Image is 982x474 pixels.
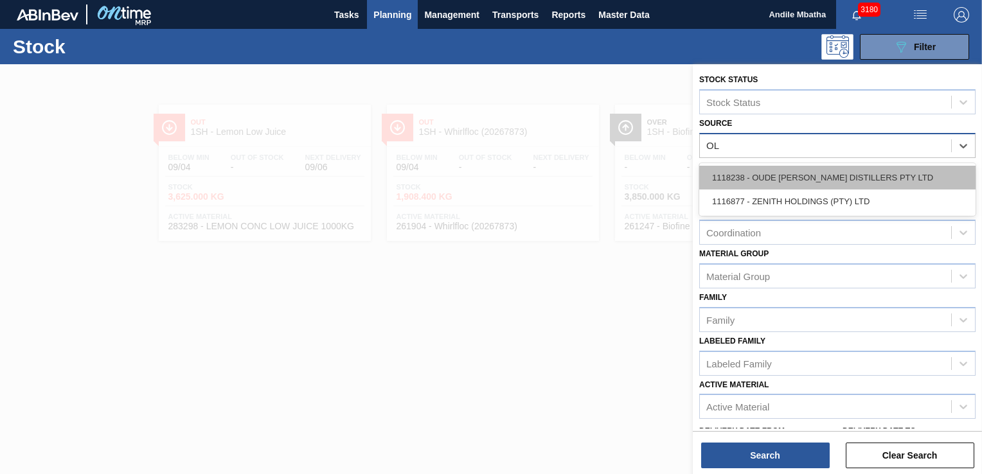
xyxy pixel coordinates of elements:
div: Stock Status [706,96,760,107]
label: Labeled Family [699,337,765,346]
div: Programming: no user selected [821,34,853,60]
div: 1116877 - ZENITH HOLDINGS (PTY) LTD [699,189,976,213]
span: 3180 [858,3,880,17]
div: 1118238 - OUDE [PERSON_NAME] DISTILLERS PTY LTD [699,166,976,189]
label: Stock Status [699,75,758,84]
span: Master Data [598,7,649,22]
span: Reports [551,7,585,22]
span: Management [424,7,479,22]
button: Filter [860,34,969,60]
h1: Stock [13,39,197,54]
label: Family [699,293,727,302]
div: Active Material [706,401,769,412]
label: Material Group [699,249,769,258]
label: Destination [699,162,751,171]
span: Transports [492,7,539,22]
img: userActions [913,7,928,22]
div: Coordination [706,227,761,238]
span: Planning [373,7,411,22]
label: Source [699,119,732,128]
span: Tasks [332,7,361,22]
button: Notifications [836,6,877,24]
div: Family [706,314,735,325]
div: Labeled Family [706,358,772,369]
div: Material Group [706,270,770,281]
img: Logout [954,7,969,22]
label: Delivery Date to [843,426,916,435]
label: Delivery Date from [699,426,785,435]
label: Active Material [699,380,769,389]
span: Filter [914,42,936,52]
img: TNhmsLtSVTkK8tSr43FrP2fwEKptu5GPRR3wAAAABJRU5ErkJggg== [17,9,78,21]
